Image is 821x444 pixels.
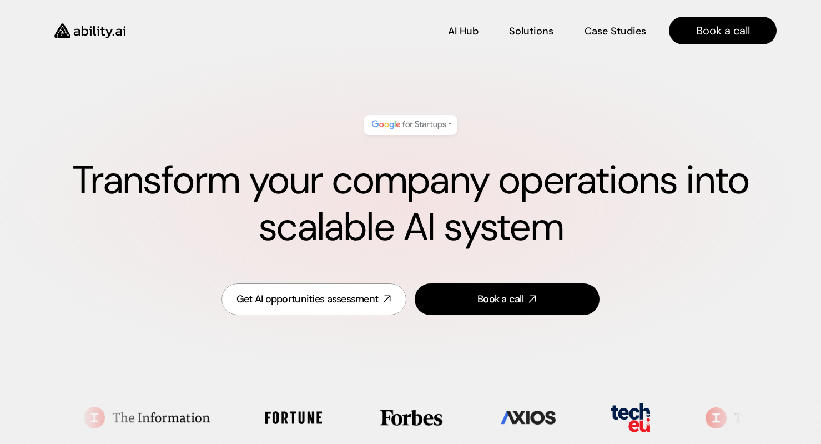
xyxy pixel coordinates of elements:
[44,157,777,251] h1: Transform your company operations into scalable AI system
[477,292,523,306] div: Book a call
[669,17,777,44] a: Book a call
[584,21,647,41] a: Case Studies
[415,283,600,315] a: Book a call
[448,21,479,41] a: AI Hub
[509,21,553,41] a: Solutions
[236,292,379,306] div: Get AI opportunities assessment
[585,24,646,38] p: Case Studies
[696,23,750,38] p: Book a call
[509,24,553,38] p: Solutions
[141,17,777,44] nav: Main navigation
[448,24,479,38] p: AI Hub
[221,283,406,315] a: Get AI opportunities assessment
